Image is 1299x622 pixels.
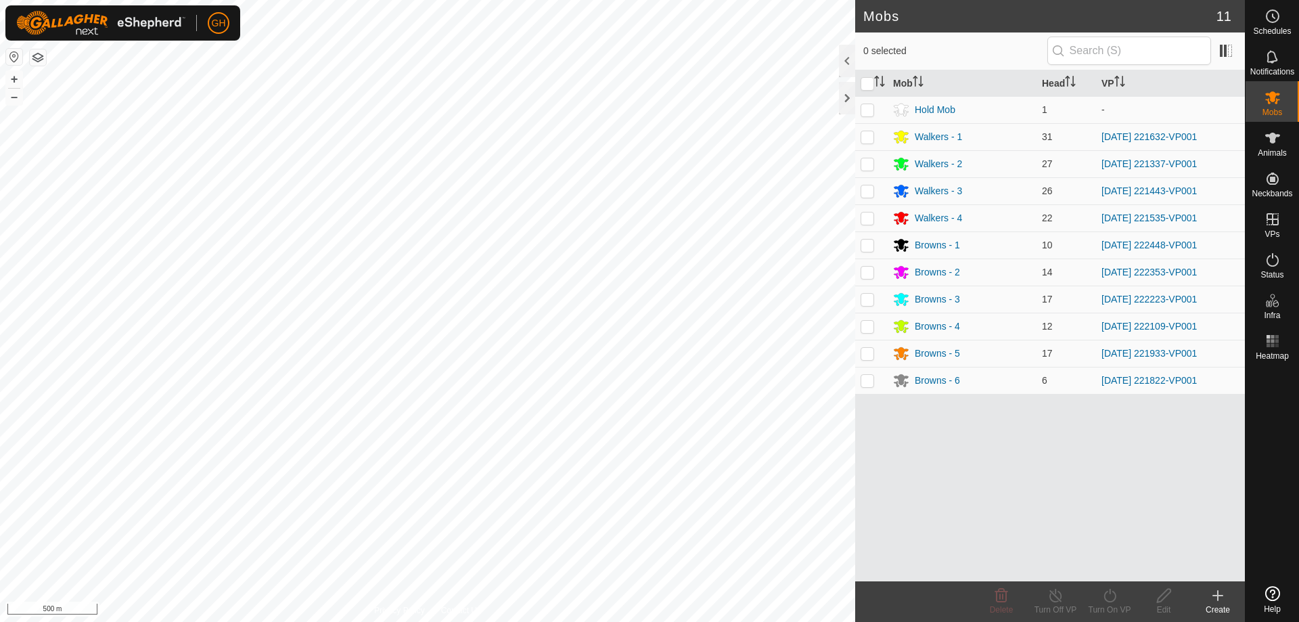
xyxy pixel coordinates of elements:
p-sorticon: Activate to sort [1114,78,1125,89]
span: 1 [1042,104,1047,115]
a: Contact Us [441,604,481,617]
div: Browns - 2 [915,265,960,280]
div: Walkers - 4 [915,211,962,225]
a: [DATE] 221535-VP001 [1101,213,1197,223]
div: Hold Mob [915,103,955,117]
th: Head [1036,70,1096,97]
button: Reset Map [6,49,22,65]
span: 17 [1042,348,1053,359]
span: Help [1264,605,1281,613]
span: 22 [1042,213,1053,223]
span: Infra [1264,311,1280,319]
img: Gallagher Logo [16,11,185,35]
a: Privacy Policy [374,604,425,617]
span: 17 [1042,294,1053,305]
p-sorticon: Activate to sort [1065,78,1076,89]
div: Browns - 5 [915,347,960,361]
a: [DATE] 222109-VP001 [1101,321,1197,332]
div: Walkers - 2 [915,157,962,171]
div: Edit [1137,604,1191,616]
div: Browns - 1 [915,238,960,252]
input: Search (S) [1047,37,1211,65]
button: Map Layers [30,49,46,66]
span: Schedules [1253,27,1291,35]
span: 27 [1042,158,1053,169]
th: Mob [888,70,1036,97]
span: 14 [1042,267,1053,277]
span: 31 [1042,131,1053,142]
th: VP [1096,70,1245,97]
span: 6 [1042,375,1047,386]
span: VPs [1264,230,1279,238]
div: Browns - 6 [915,374,960,388]
span: Notifications [1250,68,1294,76]
div: Browns - 4 [915,319,960,334]
span: Mobs [1262,108,1282,116]
a: [DATE] 222353-VP001 [1101,267,1197,277]
a: [DATE] 222448-VP001 [1101,240,1197,250]
a: [DATE] 221822-VP001 [1101,375,1197,386]
span: 10 [1042,240,1053,250]
span: GH [212,16,226,30]
a: [DATE] 221632-VP001 [1101,131,1197,142]
div: Create [1191,604,1245,616]
a: [DATE] 221933-VP001 [1101,348,1197,359]
span: Neckbands [1252,190,1292,198]
span: 12 [1042,321,1053,332]
a: [DATE] 222223-VP001 [1101,294,1197,305]
div: Turn On VP [1082,604,1137,616]
span: 0 selected [863,44,1047,58]
button: + [6,71,22,87]
p-sorticon: Activate to sort [874,78,885,89]
div: Browns - 3 [915,292,960,307]
a: [DATE] 221443-VP001 [1101,185,1197,196]
div: Walkers - 1 [915,130,962,144]
span: Animals [1258,149,1287,157]
a: Help [1246,581,1299,619]
span: Heatmap [1256,352,1289,360]
a: [DATE] 221337-VP001 [1101,158,1197,169]
button: – [6,89,22,105]
div: Walkers - 3 [915,184,962,198]
span: Delete [990,605,1013,615]
p-sorticon: Activate to sort [913,78,924,89]
div: Turn Off VP [1028,604,1082,616]
span: 26 [1042,185,1053,196]
span: 11 [1216,6,1231,26]
h2: Mobs [863,8,1216,24]
td: - [1096,96,1245,123]
span: Status [1260,271,1283,279]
